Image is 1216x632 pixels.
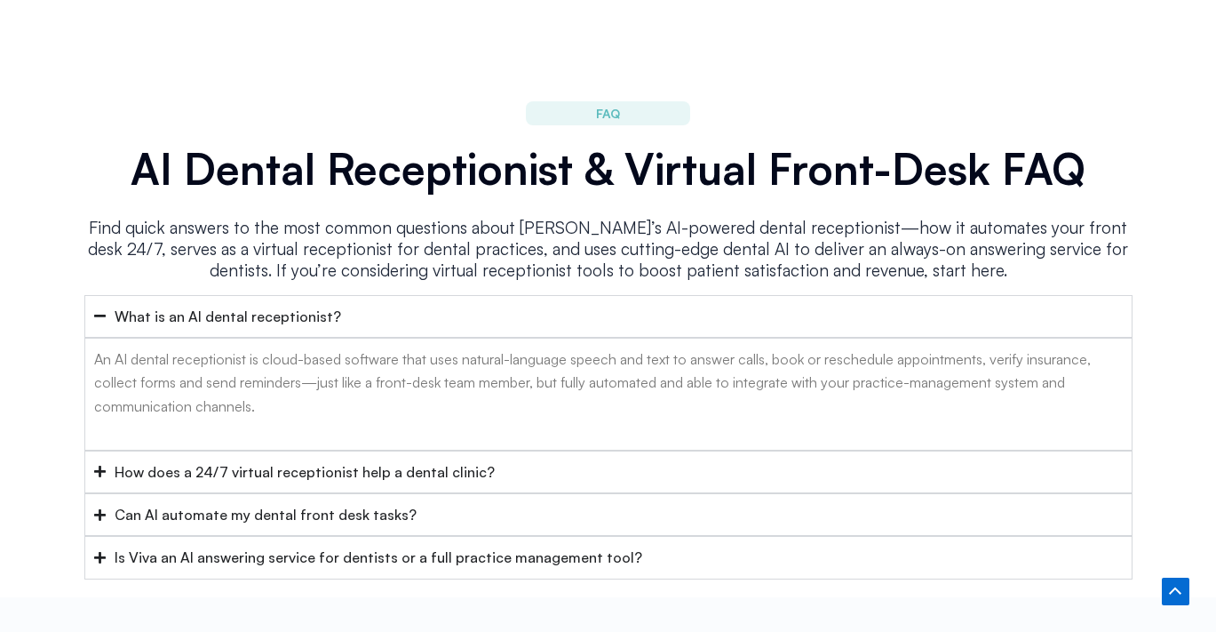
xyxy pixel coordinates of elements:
div: What is an AI dental receptionist? [115,305,341,328]
div: Accordion. Open links with Enter or Space, close with Escape, and navigate with Arrow Keys [84,295,1133,580]
summary: Can AI automate my dental front desk tasks? [84,493,1133,536]
p: Find quick answers to the most common questions about [PERSON_NAME]’s AI-powered dental reception... [84,217,1133,281]
span: FAQ [596,103,620,124]
div: How does a 24/7 virtual receptionist help a dental clinic? [115,460,495,484]
summary: What is an AI dental receptionist? [84,295,1133,338]
summary: How does a 24/7 virtual receptionist help a dental clinic? [84,451,1133,493]
h2: AI Dental Receptionist & Virtual Front-Desk FAQ [84,143,1133,195]
div: Can AI automate my dental front desk tasks? [115,503,417,526]
div: Is Viva an AI answering service for dentists or a full practice management tool? [115,546,642,569]
summary: Is Viva an AI answering service for dentists or a full practice management tool? [84,536,1133,579]
p: An AI dental receptionist is cloud-based software that uses natural-language speech and text to a... [94,348,1123,418]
